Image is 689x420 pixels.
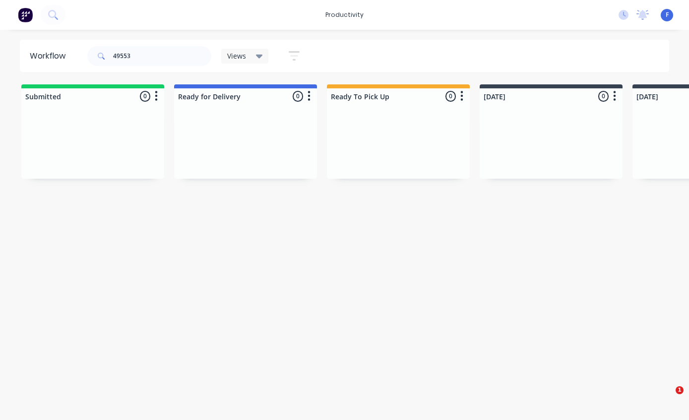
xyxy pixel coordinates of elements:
span: F [666,10,669,19]
div: Workflow [30,50,70,62]
iframe: Intercom live chat [655,386,679,410]
div: productivity [320,7,369,22]
input: Search for orders... [113,46,211,66]
span: Views [227,51,246,61]
span: 1 [676,386,684,394]
img: Factory [18,7,33,22]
